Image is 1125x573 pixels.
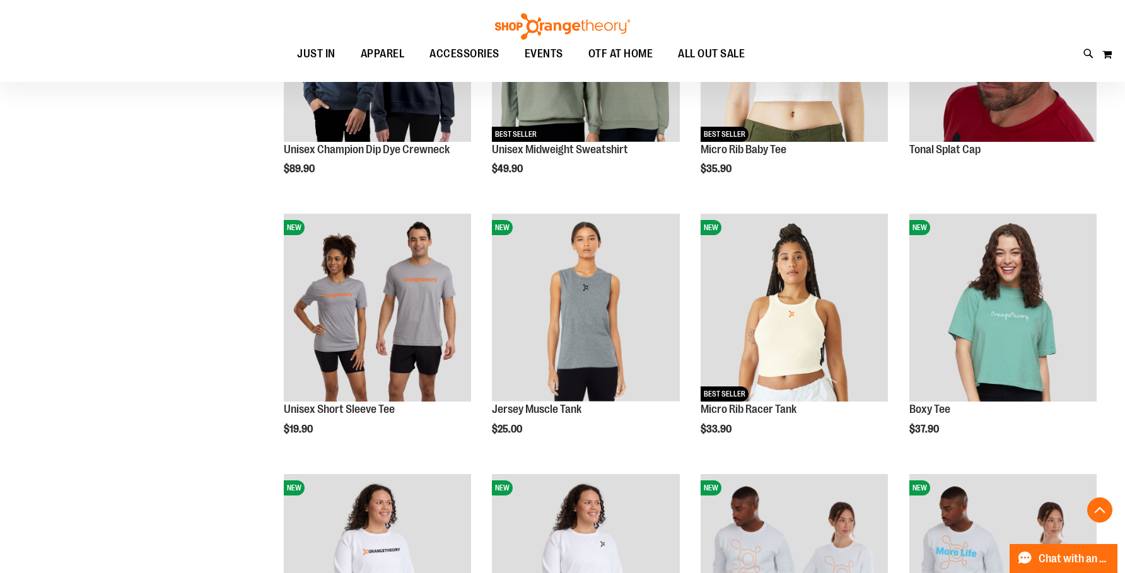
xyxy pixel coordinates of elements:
img: Jersey Muscle Tank [492,214,679,401]
span: APPAREL [361,40,405,68]
span: $37.90 [909,424,941,435]
div: product [486,207,685,466]
span: ALL OUT SALE [678,40,745,68]
a: Unisex Short Sleeve Tee [284,403,395,415]
div: product [277,207,477,466]
span: $35.90 [701,163,733,175]
a: Micro Rib Racer Tank [701,403,796,415]
span: BEST SELLER [701,127,749,142]
a: Tonal Splat Cap [909,143,981,156]
span: NEW [909,480,930,495]
span: EVENTS [525,40,563,68]
span: NEW [909,220,930,235]
img: Unisex Short Sleeve Tee [284,214,471,401]
a: Micro Rib Racer TankNEWBEST SELLER [701,214,888,403]
div: product [903,207,1103,466]
img: Shop Orangetheory [493,13,632,40]
button: Back To Top [1087,497,1112,523]
a: Boxy TeeNEW [909,214,1097,403]
span: $49.90 [492,163,525,175]
a: Unisex Midweight Sweatshirt [492,143,628,156]
span: NEW [284,480,305,495]
a: Jersey Muscle Tank [492,403,581,415]
a: Boxy Tee [909,403,950,415]
span: $25.00 [492,424,524,435]
span: NEW [701,480,721,495]
button: Chat with an Expert [1010,544,1118,573]
span: NEW [284,220,305,235]
a: Unisex Short Sleeve TeeNEW [284,214,471,403]
span: $89.90 [284,163,317,175]
span: BEST SELLER [492,127,540,142]
img: Boxy Tee [909,214,1097,401]
span: NEW [492,220,513,235]
span: NEW [492,480,513,495]
span: BEST SELLER [701,386,749,402]
a: Micro Rib Baby Tee [701,143,786,156]
img: Micro Rib Racer Tank [701,214,888,401]
span: NEW [701,220,721,235]
span: $33.90 [701,424,733,435]
span: JUST IN [297,40,335,68]
a: Unisex Champion Dip Dye Crewneck [284,143,450,156]
a: Jersey Muscle TankNEW [492,214,679,403]
span: OTF AT HOME [588,40,653,68]
span: Chat with an Expert [1039,553,1110,565]
span: ACCESSORIES [429,40,499,68]
div: product [694,207,894,466]
span: $19.90 [284,424,315,435]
